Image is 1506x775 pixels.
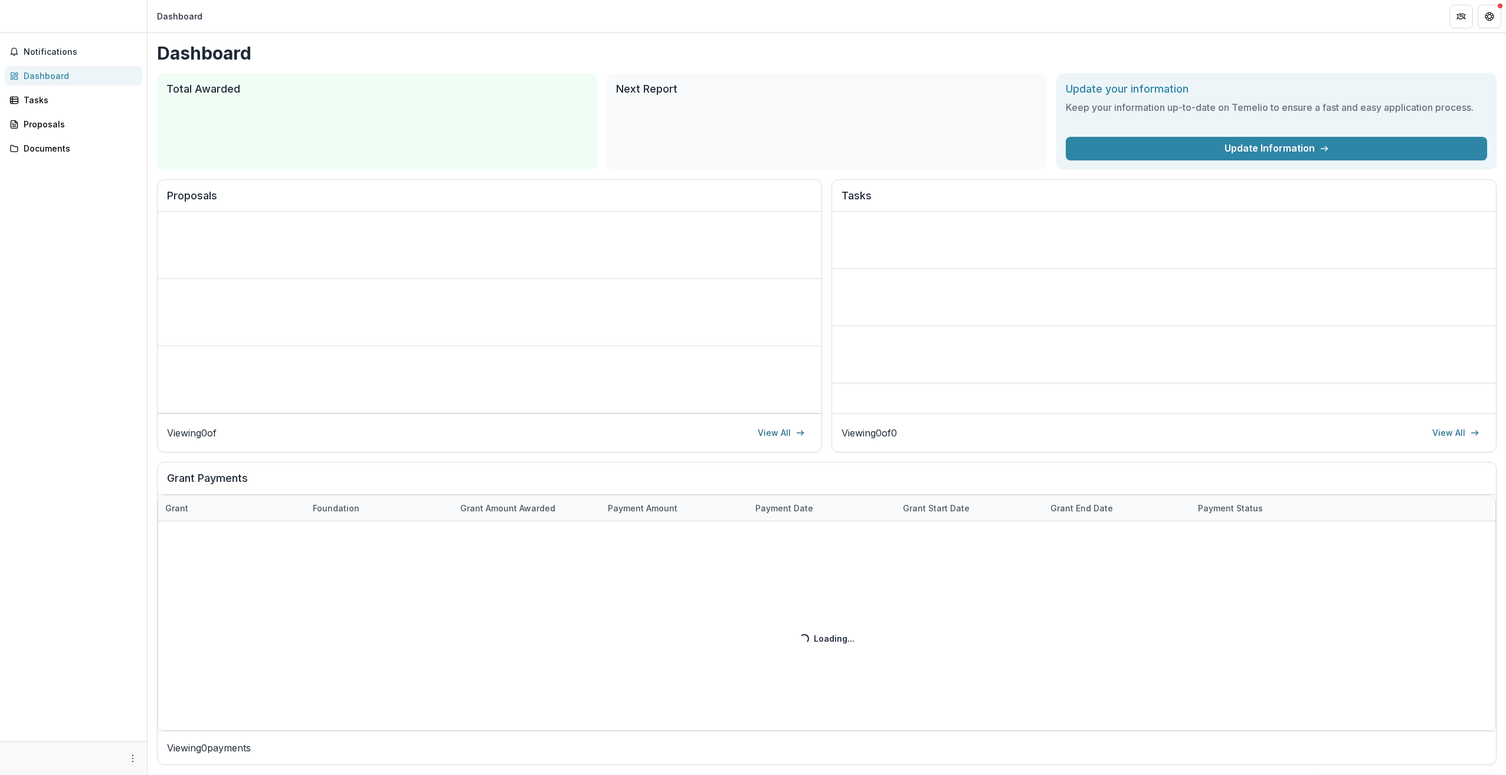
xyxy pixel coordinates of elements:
h3: Keep your information up-to-date on Temelio to ensure a fast and easy application process. [1066,100,1487,114]
a: Proposals [5,114,142,134]
nav: breadcrumb [152,8,207,25]
button: More [126,751,140,766]
div: Proposals [24,118,133,130]
a: Dashboard [5,66,142,86]
a: View All [1425,423,1487,442]
button: Partners [1449,5,1473,28]
a: View All [751,423,812,442]
div: Tasks [24,94,133,106]
button: Get Help [1478,5,1501,28]
p: Viewing 0 of [167,426,217,440]
a: Documents [5,139,142,158]
h2: Proposals [167,189,812,212]
h2: Total Awarded [166,83,588,96]
a: Tasks [5,90,142,110]
button: Notifications [5,42,142,61]
span: Notifications [24,47,137,57]
h2: Update your information [1066,83,1487,96]
h2: Tasks [842,189,1487,212]
div: Dashboard [157,10,202,22]
h1: Dashboard [157,42,1497,64]
div: Dashboard [24,70,133,82]
p: Viewing 0 payments [167,741,1487,755]
p: Viewing 0 of 0 [842,426,897,440]
a: Update Information [1066,137,1487,160]
div: Documents [24,142,133,155]
h2: Grant Payments [167,472,1487,494]
h2: Next Report [616,83,1037,96]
